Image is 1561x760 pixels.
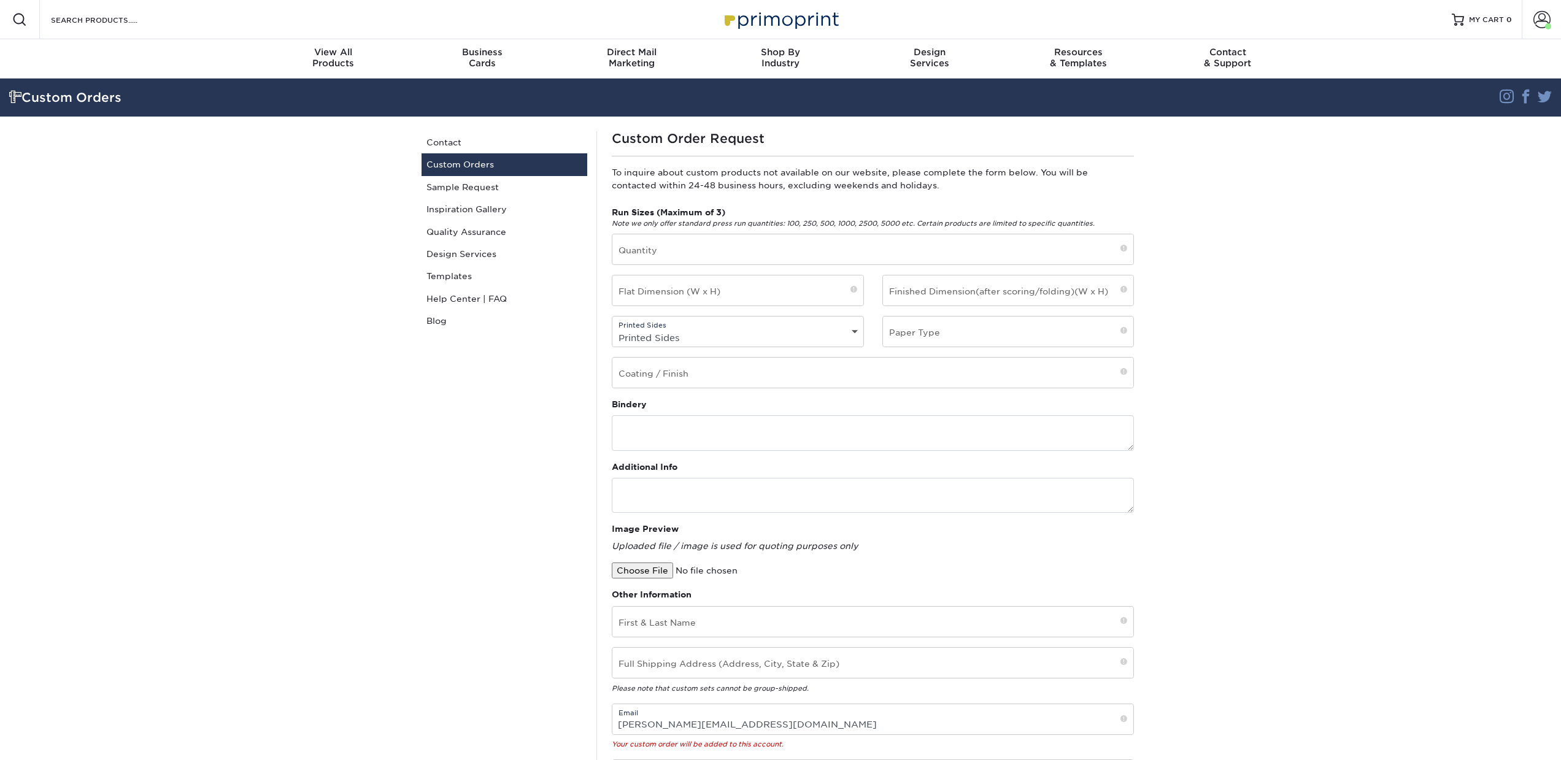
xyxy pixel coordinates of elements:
em: Please note that custom sets cannot be group-shipped. [612,685,809,693]
a: Templates [422,265,587,287]
input: SEARCH PRODUCTS..... [50,12,169,27]
div: & Templates [1004,47,1153,69]
div: Industry [706,47,855,69]
strong: Bindery [612,399,647,409]
a: Direct MailMarketing [557,39,706,79]
em: Uploaded file / image is used for quoting purposes only [612,541,858,551]
span: View All [259,47,408,58]
strong: Additional Info [612,462,677,472]
div: & Support [1153,47,1302,69]
div: Services [855,47,1004,69]
a: Sample Request [422,176,587,198]
span: 0 [1506,15,1512,24]
a: Help Center | FAQ [422,288,587,310]
span: Direct Mail [557,47,706,58]
a: Inspiration Gallery [422,198,587,220]
a: BusinessCards [408,39,557,79]
div: Products [259,47,408,69]
span: Business [408,47,557,58]
a: Resources& Templates [1004,39,1153,79]
a: Shop ByIndustry [706,39,855,79]
p: To inquire about custom products not available on our website, please complete the form below. Yo... [612,166,1134,191]
span: Design [855,47,1004,58]
span: Resources [1004,47,1153,58]
a: Contact [422,131,587,153]
span: Shop By [706,47,855,58]
a: Blog [422,310,587,332]
a: View AllProducts [259,39,408,79]
a: Quality Assurance [422,221,587,243]
a: Contact& Support [1153,39,1302,79]
div: Cards [408,47,557,69]
div: Marketing [557,47,706,69]
em: Note we only offer standard press run quantities: 100, 250, 500, 1000, 2500, 5000 etc. Certain pr... [612,220,1095,228]
strong: Other Information [612,589,692,599]
strong: Image Preview [612,524,679,534]
a: Design Services [422,243,587,265]
span: MY CART [1469,15,1504,25]
span: Contact [1153,47,1302,58]
h1: Custom Order Request [612,131,1134,146]
strong: Run Sizes (Maximum of 3) [612,207,725,217]
a: DesignServices [855,39,1004,79]
img: Primoprint [719,6,842,33]
em: Your custom order will be added to this account. [612,740,784,748]
a: Custom Orders [422,153,587,175]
